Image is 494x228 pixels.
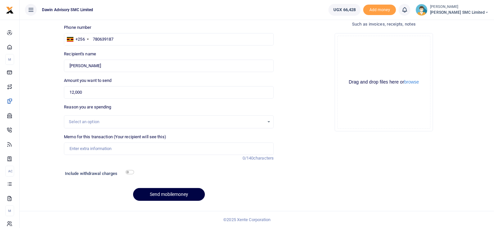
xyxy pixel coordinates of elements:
div: Drag and drop files here or [338,79,430,85]
span: Dawin Advisory SMC Limited [39,7,96,13]
label: Amount you want to send [64,77,111,84]
label: Recipient's name [64,51,96,57]
li: Wallet ballance [326,4,363,16]
input: Enter extra information [64,142,274,155]
li: Toup your wallet [363,5,396,15]
h4: Such as invoices, receipts, notes [279,21,489,28]
div: Uganda: +256 [64,33,90,45]
label: Reason you are spending [64,104,111,110]
div: +256 [75,36,85,43]
a: logo-small logo-large logo-large [6,7,14,12]
span: 0/140 [243,156,254,161]
input: Enter phone number [64,33,274,46]
button: Send mobilemoney [133,188,205,201]
a: Add money [363,7,396,12]
input: UGX [64,86,274,99]
span: UGX 66,428 [333,7,356,13]
li: M [5,54,14,65]
h6: Include withdrawal charges [65,171,131,176]
small: [PERSON_NAME] [430,4,489,10]
img: profile-user [416,4,427,16]
input: MTN & Airtel numbers are validated [64,60,274,72]
span: Add money [363,5,396,15]
img: logo-small [6,6,14,14]
button: browse [404,80,419,84]
li: Ac [5,166,14,177]
div: Select an option [69,119,264,125]
div: File Uploader [335,33,433,131]
label: Memo for this transaction (Your recipient will see this) [64,134,166,140]
label: Phone number [64,24,91,31]
li: M [5,205,14,216]
span: [PERSON_NAME] SMC Limited [430,9,489,15]
span: characters [253,156,274,161]
a: profile-user [PERSON_NAME] [PERSON_NAME] SMC Limited [416,4,489,16]
a: UGX 66,428 [328,4,361,16]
